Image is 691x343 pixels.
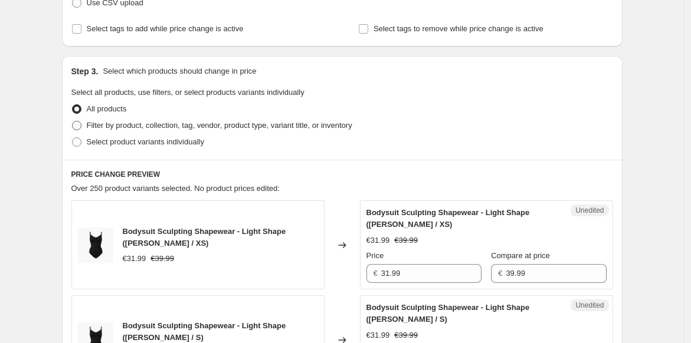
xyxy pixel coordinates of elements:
span: Select tags to add while price change is active [87,24,244,33]
span: Compare at price [491,251,550,260]
span: Bodysuit Sculpting Shapewear - Light Shape ([PERSON_NAME] / XS) [366,208,530,229]
span: Bodysuit Sculpting Shapewear - Light Shape ([PERSON_NAME] / S) [123,321,286,342]
h2: Step 3. [71,65,99,77]
h6: PRICE CHANGE PREVIEW [71,170,613,179]
span: €39.99 [394,331,418,339]
span: Select product variants individually [87,137,204,146]
span: Select tags to remove while price change is active [374,24,543,33]
span: Bodysuit Sculpting Shapewear - Light Shape ([PERSON_NAME] / S) [366,303,530,324]
span: Unedited [575,206,604,215]
span: €31.99 [366,236,390,245]
span: All products [87,104,127,113]
span: Filter by product, collection, tag, vendor, product type, variant title, or inventory [87,121,352,130]
span: €39.99 [150,254,174,263]
span: Price [366,251,384,260]
img: t_Titelbild_1.1_80x.png [78,227,113,263]
span: €31.99 [366,331,390,339]
span: Unedited [575,301,604,310]
span: € [374,269,378,278]
span: €39.99 [394,236,418,245]
p: Select which products should change in price [103,65,256,77]
span: Select all products, use filters, or select products variants individually [71,88,304,97]
span: € [498,269,502,278]
span: Bodysuit Sculpting Shapewear - Light Shape ([PERSON_NAME] / XS) [123,227,286,248]
span: €31.99 [123,254,146,263]
span: Over 250 product variants selected. No product prices edited: [71,184,280,193]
